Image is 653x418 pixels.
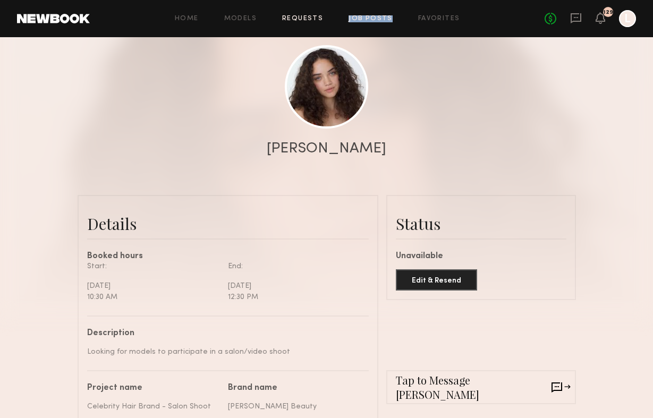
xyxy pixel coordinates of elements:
[87,252,369,261] div: Booked hours
[396,269,477,291] button: Edit & Resend
[228,280,361,292] div: [DATE]
[349,15,393,22] a: Job Posts
[87,329,361,338] div: Description
[87,401,220,412] div: Celebrity Hair Brand - Salon Shoot
[418,15,460,22] a: Favorites
[619,10,636,27] a: L
[87,346,361,357] div: Looking for models to participate in a salon/video shoot
[396,373,552,402] span: Tap to Message [PERSON_NAME]
[228,261,361,272] div: End:
[224,15,257,22] a: Models
[603,10,613,15] div: 129
[396,213,566,234] div: Status
[87,213,369,234] div: Details
[87,280,220,292] div: [DATE]
[228,292,361,303] div: 12:30 PM
[87,292,220,303] div: 10:30 AM
[228,384,361,393] div: Brand name
[175,15,199,22] a: Home
[396,252,566,261] div: Unavailable
[282,15,323,22] a: Requests
[267,141,386,156] div: [PERSON_NAME]
[228,401,361,412] div: [PERSON_NAME] Beauty
[87,261,220,272] div: Start:
[87,384,220,393] div: Project name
